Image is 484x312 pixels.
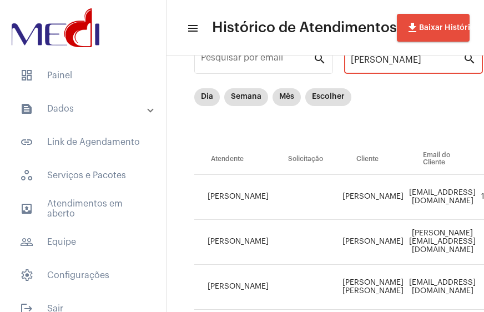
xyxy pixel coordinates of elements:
mat-icon: search [463,52,476,65]
mat-icon: file_download [406,21,419,34]
span: Atendimentos em aberto [11,195,155,222]
span: Baixar Histórico [406,24,480,32]
th: Solicitação [271,144,340,175]
td: [PERSON_NAME] [PERSON_NAME] [340,265,406,310]
mat-chip: Escolher [305,88,351,106]
span: sidenav icon [20,169,33,182]
td: [PERSON_NAME] [340,220,406,265]
td: [PERSON_NAME] [194,220,271,265]
span: sidenav icon [20,69,33,82]
td: [EMAIL_ADDRESS][DOMAIN_NAME] [406,175,478,220]
td: [PERSON_NAME] [194,175,271,220]
mat-expansion-panel-header: sidenav iconDados [7,95,166,122]
th: Cliente [340,144,406,175]
mat-icon: sidenav icon [20,202,33,215]
th: Email do Cliente [406,144,478,175]
mat-panel-title: Dados [20,102,148,115]
button: Baixar Histórico [397,14,470,42]
mat-icon: sidenav icon [20,235,33,249]
span: Configurações [11,262,155,289]
mat-icon: sidenav icon [20,102,33,115]
mat-chip: Dia [194,88,220,106]
mat-chip: Semana [224,88,268,106]
mat-icon: sidenav icon [20,135,33,149]
span: Link de Agendamento [11,129,155,155]
th: Atendente [194,144,271,175]
input: Pesquisar por email [201,55,313,65]
input: Pesquisar por nome [351,55,463,65]
mat-icon: search [313,52,326,65]
mat-icon: sidenav icon [186,22,198,35]
td: [EMAIL_ADDRESS][DOMAIN_NAME] [406,265,478,310]
span: Painel [11,62,155,89]
span: Histórico de Atendimentos [212,19,397,37]
td: [PERSON_NAME][EMAIL_ADDRESS][DOMAIN_NAME] [406,220,478,265]
img: d3a1b5fa-500b-b90f-5a1c-719c20e9830b.png [9,6,102,50]
span: sidenav icon [20,269,33,282]
span: Equipe [11,229,155,255]
mat-chip: Mês [273,88,301,106]
span: Serviços e Pacotes [11,162,155,189]
td: [PERSON_NAME] [340,175,406,220]
td: [PERSON_NAME] [194,265,271,310]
